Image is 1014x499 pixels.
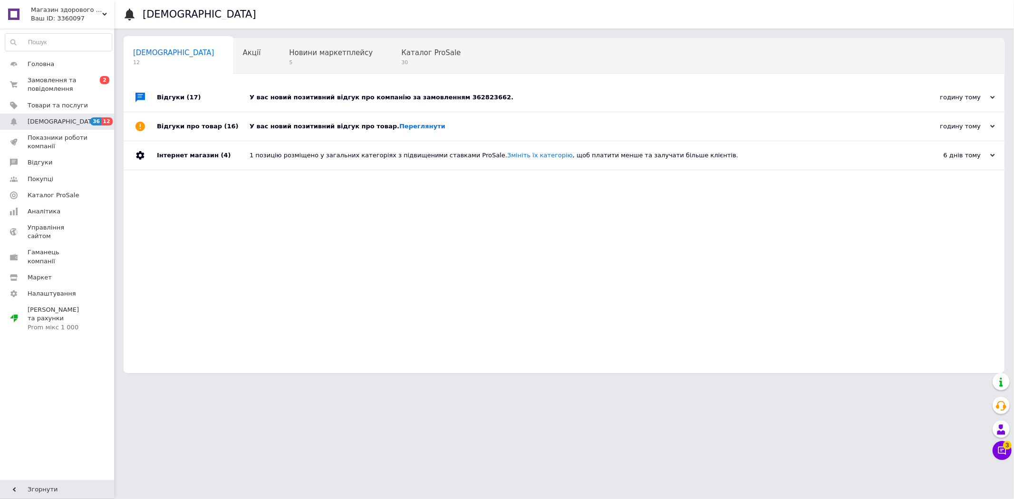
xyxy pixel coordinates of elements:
span: 12 [133,59,214,66]
span: 12 [101,117,112,125]
span: Налаштування [28,289,76,298]
span: Показники роботи компанії [28,134,88,151]
span: Головна [28,60,54,68]
div: годину тому [900,122,995,131]
button: Чат з покупцем3 [993,441,1012,460]
span: (17) [187,94,201,101]
div: Відгуки про товар [157,112,250,141]
span: 2 [100,76,109,84]
span: Акції [243,48,261,57]
span: Замовлення та повідомлення [28,76,88,93]
div: Відгуки [157,83,250,112]
span: [PERSON_NAME] та рахунки [28,306,88,332]
span: 5 [289,59,373,66]
span: Каталог ProSale [401,48,461,57]
div: 6 днів тому [900,151,995,160]
span: Відгуки [28,158,52,167]
div: Інтернет магазин [157,141,250,170]
span: Магазин здорового харчування Кориsно [31,6,102,14]
div: 1 позицію розміщено у загальних категоріях з підвищеними ставками ProSale. , щоб платити менше та... [250,151,900,160]
h1: [DEMOGRAPHIC_DATA] [143,9,256,20]
span: Управління сайтом [28,223,88,240]
span: [DEMOGRAPHIC_DATA] [133,48,214,57]
span: 36 [90,117,101,125]
span: Маркет [28,273,52,282]
span: Товари та послуги [28,101,88,110]
input: Пошук [5,34,112,51]
div: У вас новий позитивний відгук про компанію за замовленням 362823662. [250,93,900,102]
span: (16) [224,123,239,130]
span: Гаманець компанії [28,248,88,265]
div: годину тому [900,93,995,102]
div: У вас новий позитивний відгук про товар. [250,122,900,131]
span: Новини маркетплейсу [289,48,373,57]
span: Каталог ProSale [28,191,79,200]
span: Аналітика [28,207,60,216]
span: [DEMOGRAPHIC_DATA] [28,117,98,126]
div: Ваш ID: 3360097 [31,14,114,23]
span: Покупці [28,175,53,183]
span: 30 [401,59,461,66]
span: (4) [221,152,231,159]
a: Змініть їх категорію [507,152,573,159]
span: 3 [1003,441,1012,449]
a: Переглянути [399,123,445,130]
div: Prom мікс 1 000 [28,323,88,332]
